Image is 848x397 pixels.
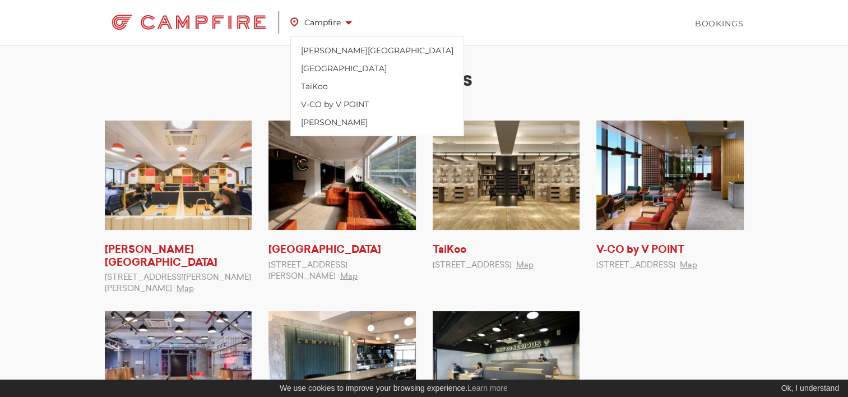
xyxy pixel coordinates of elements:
a: Learn more [467,384,508,393]
h2: Locations [105,67,744,93]
img: Quarry Bay [268,121,416,230]
a: [GEOGRAPHIC_DATA] [294,59,460,77]
div: Ok, I understand [778,382,839,394]
a: TaiKoo [294,77,460,95]
a: Map [516,261,534,269]
span: [STREET_ADDRESS] [433,261,512,269]
a: Campfire [290,10,363,35]
a: Bookings [695,18,744,29]
a: TaiKoo [433,245,466,255]
a: Map [680,261,697,269]
a: [GEOGRAPHIC_DATA] [268,245,381,255]
span: [STREET_ADDRESS][PERSON_NAME] [268,261,347,280]
span: [STREET_ADDRESS] [596,261,675,269]
a: V-CO by V POINT [294,95,460,113]
span: [STREET_ADDRESS][PERSON_NAME][PERSON_NAME] [105,274,251,293]
a: [PERSON_NAME] [294,113,460,131]
span: Campfire [290,15,352,30]
a: [PERSON_NAME][GEOGRAPHIC_DATA] [105,245,217,268]
img: Campfire [105,11,274,34]
img: Kennedy Town [105,121,252,230]
img: TaiKoo [433,121,580,230]
a: Map [340,273,358,280]
span: We use cookies to improve your browsing experience. [280,384,508,393]
a: Campfire [105,8,291,36]
a: V-CO by V POINT [596,245,684,255]
a: [PERSON_NAME][GEOGRAPHIC_DATA] [294,41,460,59]
img: V-CO by V POINT [596,121,744,230]
a: Map [177,285,194,293]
